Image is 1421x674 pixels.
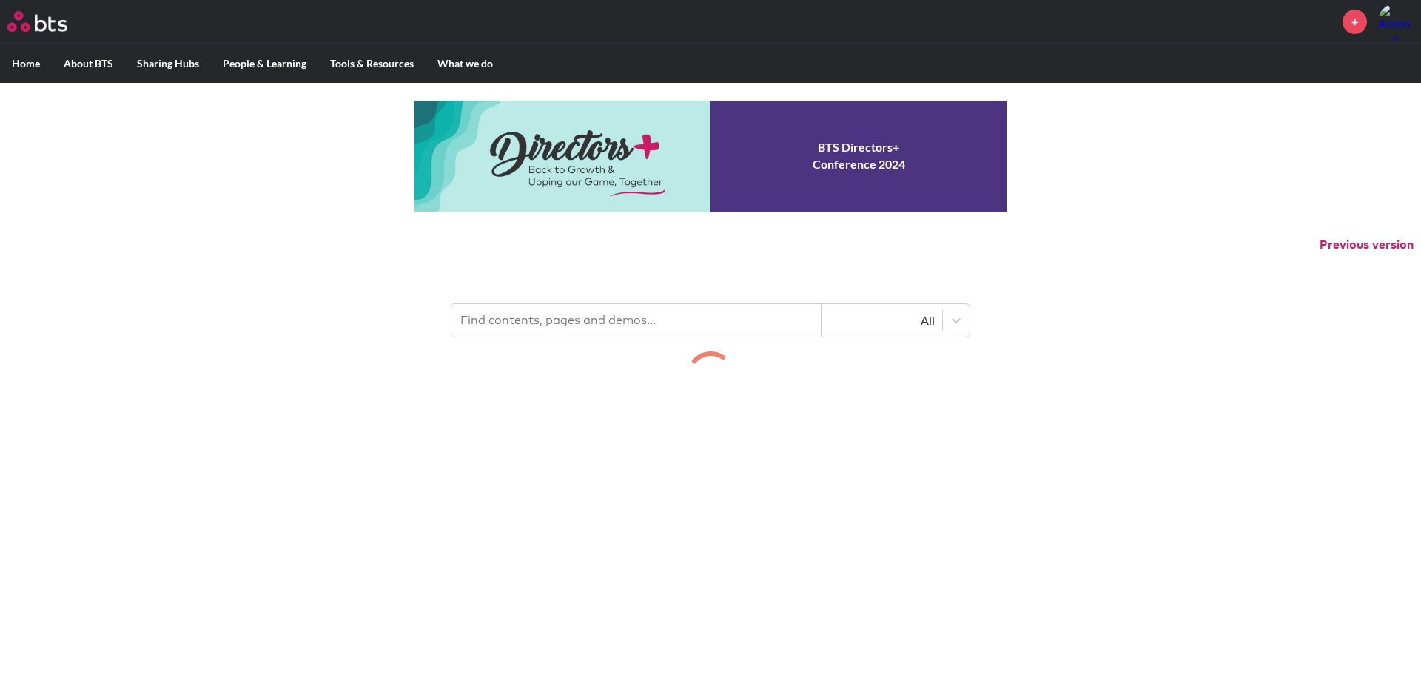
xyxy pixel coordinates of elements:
a: Conference 2024 [414,101,1007,212]
img: Alison Ryder [1378,4,1414,39]
input: Find contents, pages and demos... [451,304,822,337]
label: People & Learning [211,44,318,83]
a: + [1343,10,1367,34]
a: Profile [1378,4,1414,39]
label: Sharing Hubs [125,44,211,83]
label: What we do [426,44,505,83]
label: About BTS [52,44,125,83]
img: BTS Logo [7,11,67,32]
button: Previous version [1320,237,1414,253]
div: All [829,312,935,328]
label: Tools & Resources [318,44,426,83]
a: Go home [7,11,95,32]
